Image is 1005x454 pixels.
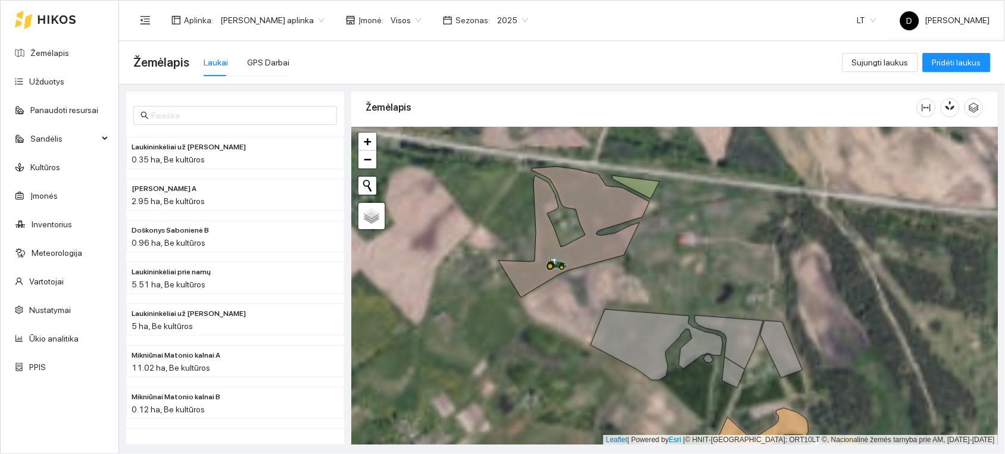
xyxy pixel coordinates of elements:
[132,196,205,206] span: 2.95 ha, Be kultūros
[358,14,383,27] span: Įmonė :
[923,53,991,72] button: Pridėti laukus
[857,11,876,29] span: LT
[29,334,79,343] a: Ūkio analitika
[32,220,72,229] a: Inventorius
[184,14,213,27] span: Aplinka :
[917,98,936,117] button: column-width
[171,15,181,25] span: layout
[132,267,211,278] span: Laukininkėliai prie namų
[29,362,46,372] a: PPIS
[151,109,330,122] input: Paieška
[204,56,228,69] div: Laukai
[358,151,376,168] a: Zoom out
[132,280,205,289] span: 5.51 ha, Be kultūros
[603,435,998,445] div: | Powered by © HNIT-[GEOGRAPHIC_DATA]; ORT10LT ©, Nacionalinė žemės tarnyba prie AM, [DATE]-[DATE]
[346,15,355,25] span: shop
[220,11,324,29] span: Donato Klimkevičiaus aplinka
[132,350,220,361] span: Mikniūnai Matonio kalnai A
[29,77,64,86] a: Užduotys
[842,53,918,72] button: Sujungti laukus
[141,111,149,120] span: search
[29,277,64,286] a: Vartotojai
[366,90,917,124] div: Žemėlapis
[132,155,205,164] span: 0.35 ha, Be kultūros
[364,134,372,149] span: +
[932,56,981,69] span: Pridėti laukus
[32,248,82,258] a: Meteorologija
[132,142,246,153] span: Laukininkėliai už griovio A
[852,56,909,69] span: Sujungti laukus
[132,225,209,236] span: Doškonys Sabonienė B
[132,183,196,195] span: Doškonys Sabonienė A
[669,436,682,444] a: Esri
[455,14,490,27] span: Sezonas :
[900,15,990,25] span: [PERSON_NAME]
[358,177,376,195] button: Initiate a new search
[132,363,210,372] span: 11.02 ha, Be kultūros
[133,8,157,32] button: menu-fold
[30,48,69,58] a: Žemėlapis
[907,11,913,30] span: D
[497,11,528,29] span: 2025
[443,15,452,25] span: calendar
[140,15,151,26] span: menu-fold
[247,56,289,69] div: GPS Darbai
[132,308,246,320] span: Laukininkėliai už griovio B
[30,127,98,151] span: Sandėlis
[133,53,189,72] span: Žemėlapis
[132,405,205,414] span: 0.12 ha, Be kultūros
[917,103,935,112] span: column-width
[30,191,58,201] a: Įmonės
[132,321,193,331] span: 5 ha, Be kultūros
[132,392,220,403] span: Mikniūnai Matonio kalnai B
[923,58,991,67] a: Pridėti laukus
[132,238,205,248] span: 0.96 ha, Be kultūros
[842,58,918,67] a: Sujungti laukus
[358,133,376,151] a: Zoom in
[364,152,372,167] span: −
[683,436,685,444] span: |
[391,11,422,29] span: Visos
[30,162,60,172] a: Kultūros
[29,305,71,315] a: Nustatymai
[606,436,628,444] a: Leaflet
[30,105,98,115] a: Panaudoti resursai
[358,203,385,229] a: Layers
